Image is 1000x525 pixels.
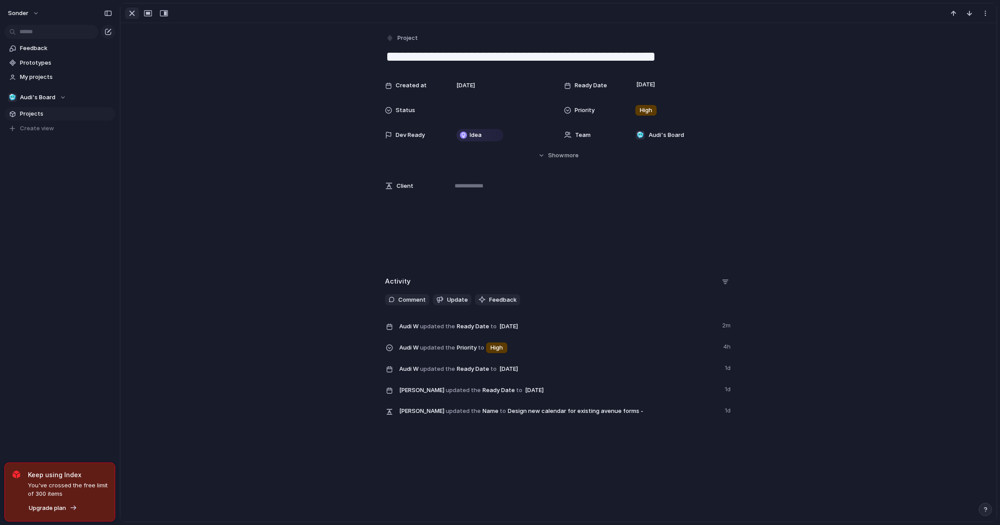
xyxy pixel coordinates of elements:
span: updated the [420,343,455,352]
button: Upgrade plan [26,502,80,514]
span: 1d [725,383,732,394]
button: Project [384,32,420,45]
span: Idea [470,131,482,140]
span: updated the [420,322,455,331]
button: Showmore [385,148,732,163]
span: [PERSON_NAME] [399,407,444,416]
span: sonder [8,9,28,18]
span: My projects [20,73,112,82]
span: Prototypes [20,58,112,67]
span: Dev Ready [396,131,425,140]
span: Project [397,34,418,43]
span: Audi W [399,365,419,373]
span: 1d [725,404,732,415]
span: [DATE] [497,364,521,374]
span: 1d [725,362,732,373]
span: Audi W [399,343,419,352]
span: Show [548,151,564,160]
span: 2m [722,319,732,330]
span: Update [447,296,468,304]
span: Feedback [20,44,112,53]
span: [PERSON_NAME] [399,386,444,395]
span: Ready Date [575,81,607,90]
span: to [478,343,484,352]
span: Priority [575,106,595,115]
button: sonder [4,6,44,20]
span: Comment [398,296,426,304]
span: to [490,322,497,331]
button: Update [433,294,471,306]
a: Feedback [4,42,115,55]
span: [DATE] [634,79,658,90]
span: [DATE] [456,81,475,90]
span: updated the [420,365,455,373]
span: Audi W [399,322,419,331]
span: Name Design new calendar for existing avenue forms - [399,404,720,417]
a: Projects [4,107,115,121]
span: Feedback [489,296,517,304]
span: Audi's Board [649,131,684,140]
span: more [564,151,579,160]
span: Projects [20,109,112,118]
span: Audi's Board [20,93,55,102]
span: 4h [723,341,732,351]
span: Ready Date [399,319,717,333]
button: 🥶Audi's Board [4,91,115,104]
button: Comment [385,294,429,306]
button: Feedback [475,294,520,306]
a: My projects [4,70,115,84]
a: Prototypes [4,56,115,70]
h2: Activity [385,276,411,287]
div: 🥶 [636,131,645,140]
span: [DATE] [497,321,521,332]
span: updated the [446,386,481,395]
span: Status [396,106,415,115]
span: Created at [396,81,427,90]
span: Ready Date [399,383,720,397]
span: [DATE] [523,385,546,396]
span: to [490,365,497,373]
span: High [490,343,503,352]
span: Keep using Index [28,470,108,479]
span: Priority [399,341,718,354]
span: Client [397,182,413,191]
span: updated the [446,407,481,416]
button: Create view [4,122,115,135]
span: to [500,407,506,416]
span: Ready Date [399,362,720,375]
span: Upgrade plan [29,504,66,513]
span: to [516,386,522,395]
span: High [640,106,652,115]
span: Create view [20,124,54,133]
span: You've crossed the free limit of 300 items [28,481,108,498]
span: Team [575,131,591,140]
div: 🥶 [8,93,17,102]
